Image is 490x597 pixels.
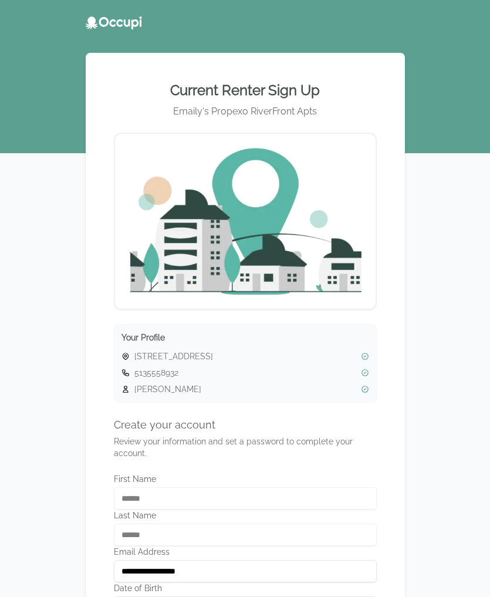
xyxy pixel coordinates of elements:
span: 5135558932 [134,367,356,379]
h3: Your Profile [121,332,369,343]
span: [PERSON_NAME] [134,383,356,395]
img: Company Logo [129,148,361,294]
label: Last Name [114,510,377,521]
span: [STREET_ADDRESS] [134,350,356,362]
label: First Name [114,473,377,485]
h4: Create your account [114,417,377,433]
div: Emaily's Propexo RiverFront Apts [100,104,391,119]
label: Date of Birth [114,582,377,594]
label: Email Address [114,546,377,558]
p: Review your information and set a password to complete your account. [114,436,377,459]
h2: Current Renter Sign Up [100,81,391,100]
